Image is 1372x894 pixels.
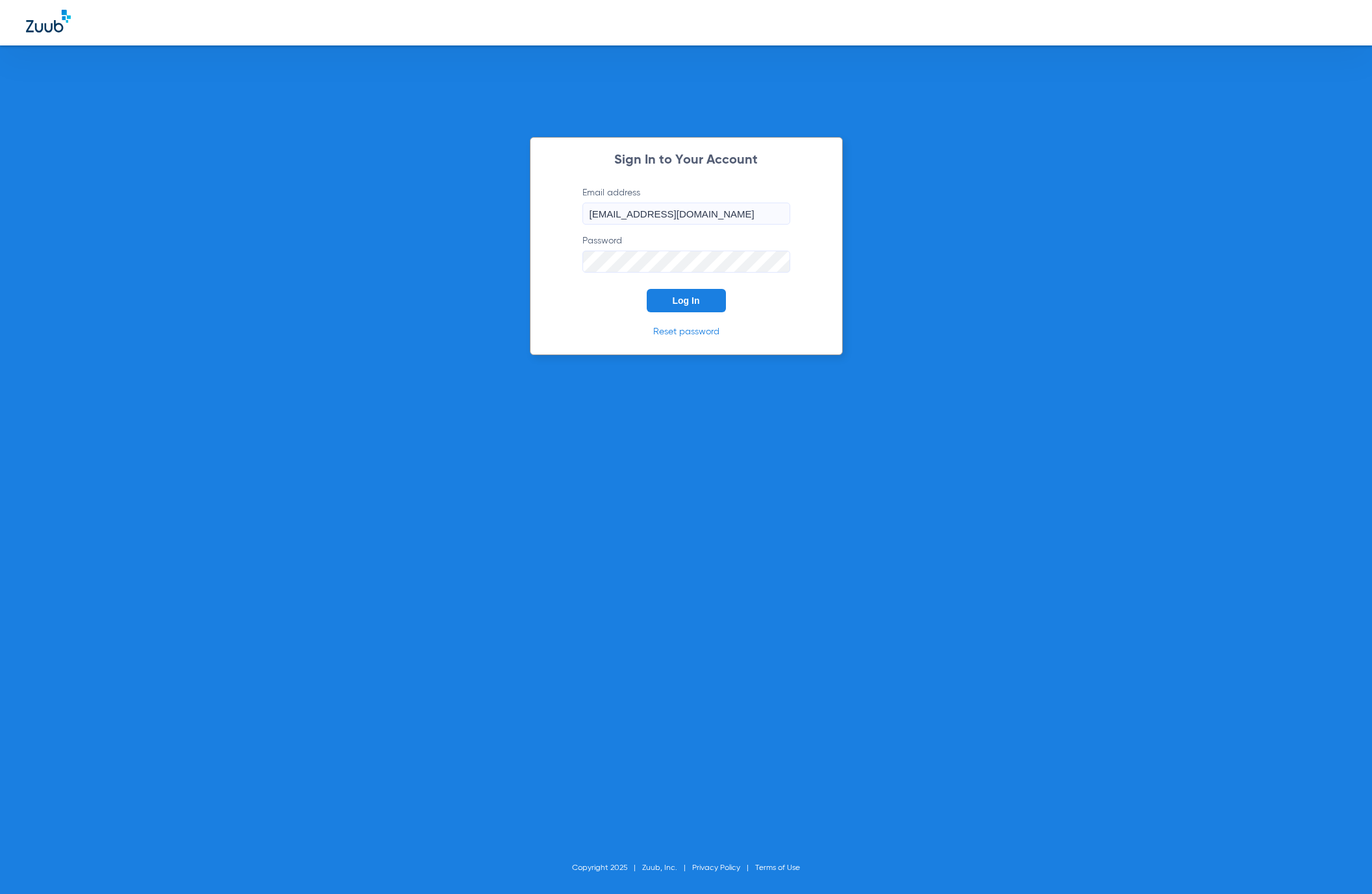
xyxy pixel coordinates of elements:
label: Password [582,234,790,273]
h2: Sign In to Your Account [563,154,810,167]
li: Zuub, Inc. [642,862,692,875]
span: Log In [673,295,700,306]
label: Email address [582,186,790,225]
a: Privacy Policy [692,864,740,872]
a: Terms of Use [755,864,800,872]
li: Copyright 2025 [572,862,642,875]
img: Zuub Logo [26,10,71,32]
input: Password [582,251,790,273]
a: Reset password [653,327,719,336]
input: Email address [582,203,790,225]
button: Log In [647,289,726,312]
iframe: Chat Widget [1307,832,1372,894]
